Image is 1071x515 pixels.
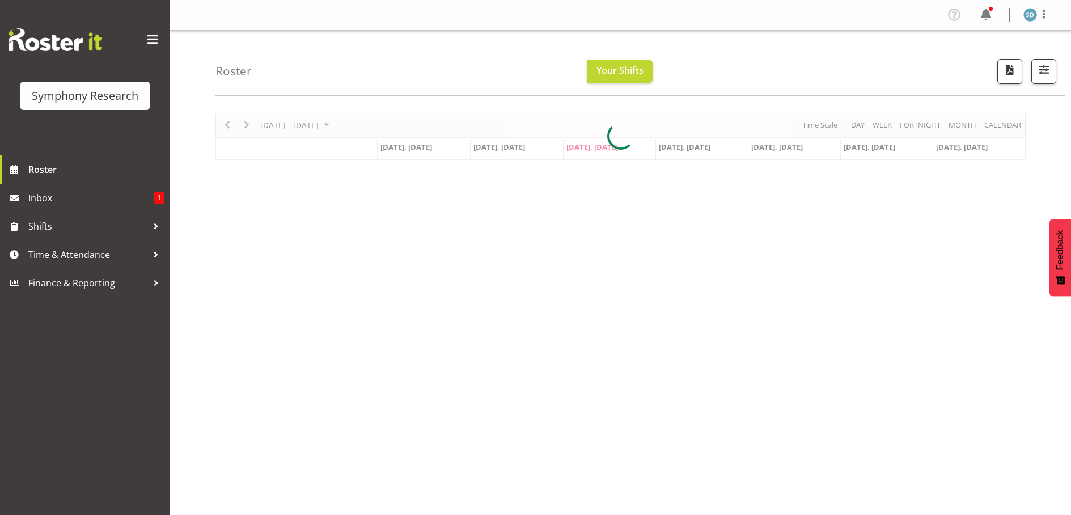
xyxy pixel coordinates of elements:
[997,59,1022,84] button: Download a PDF of the roster according to the set date range.
[154,192,164,204] span: 1
[28,161,164,178] span: Roster
[1023,8,1037,22] img: shareen-davis1939.jpg
[28,275,147,292] span: Finance & Reporting
[28,246,147,263] span: Time & Attendance
[9,28,102,51] img: Rosterit website logo
[28,189,154,206] span: Inbox
[1055,230,1065,270] span: Feedback
[28,218,147,235] span: Shifts
[1049,219,1071,296] button: Feedback - Show survey
[596,64,644,77] span: Your Shifts
[587,60,653,83] button: Your Shifts
[32,87,138,104] div: Symphony Research
[1031,59,1056,84] button: Filter Shifts
[215,65,252,78] h4: Roster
